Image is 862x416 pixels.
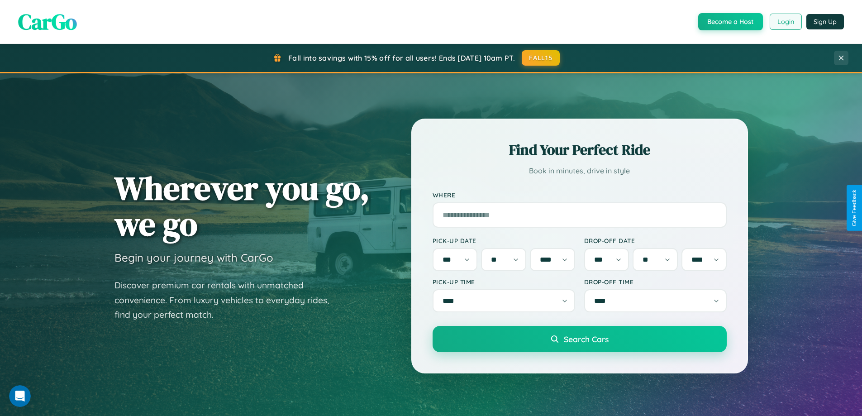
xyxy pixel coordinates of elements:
span: Fall into savings with 15% off for all users! Ends [DATE] 10am PT. [288,53,515,62]
button: Search Cars [433,326,727,352]
span: CarGo [18,7,77,37]
button: FALL15 [522,50,560,66]
iframe: Intercom live chat [9,385,31,407]
button: Become a Host [698,13,763,30]
button: Login [770,14,802,30]
p: Book in minutes, drive in style [433,164,727,177]
button: Sign Up [806,14,844,29]
h3: Begin your journey with CarGo [114,251,273,264]
h1: Wherever you go, we go [114,170,370,242]
p: Discover premium car rentals with unmatched convenience. From luxury vehicles to everyday rides, ... [114,278,341,322]
label: Pick-up Time [433,278,575,286]
label: Pick-up Date [433,237,575,244]
h2: Find Your Perfect Ride [433,140,727,160]
label: Drop-off Date [584,237,727,244]
span: Search Cars [564,334,609,344]
label: Where [433,191,727,199]
label: Drop-off Time [584,278,727,286]
div: Give Feedback [851,190,857,226]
